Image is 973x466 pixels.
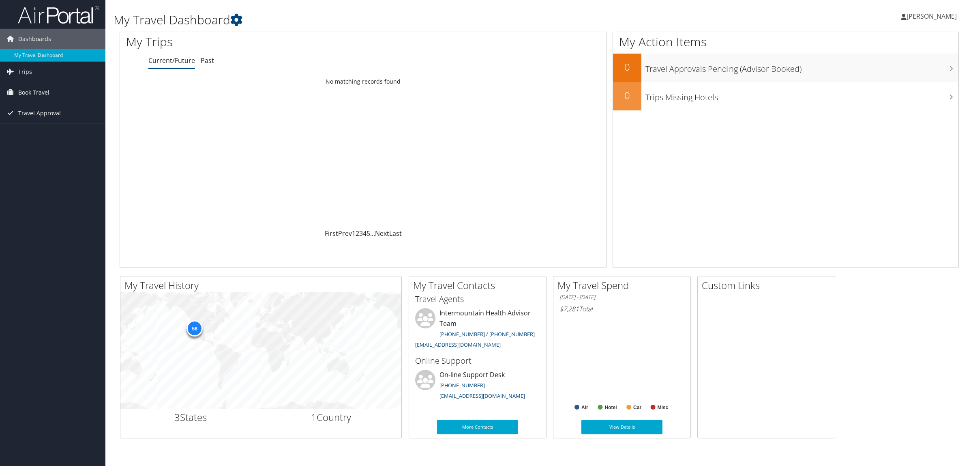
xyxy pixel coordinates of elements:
[18,82,49,103] span: Book Travel
[375,229,389,238] a: Next
[437,420,518,434] a: More Contacts
[18,62,32,82] span: Trips
[559,304,579,313] span: $7,281
[658,405,669,410] text: Misc
[439,382,485,389] a: [PHONE_NUMBER]
[359,229,363,238] a: 3
[18,103,61,123] span: Travel Approval
[604,405,617,410] text: Hotel
[439,330,535,338] a: [PHONE_NUMBER] / [PHONE_NUMBER]
[613,60,641,74] h2: 0
[174,410,180,424] span: 3
[645,59,958,75] h3: Travel Approvals Pending (Advisor Booked)
[901,4,965,28] a: [PERSON_NAME]
[338,229,352,238] a: Prev
[557,278,690,292] h2: My Travel Spend
[325,229,338,238] a: First
[352,229,356,238] a: 1
[126,33,398,50] h1: My Trips
[415,355,540,367] h3: Online Support
[613,88,641,102] h2: 0
[186,320,203,337] div: 58
[613,54,958,82] a: 0Travel Approvals Pending (Advisor Booked)
[411,370,544,403] li: On-line Support Desk
[114,11,681,28] h1: My Travel Dashboard
[702,278,835,292] h2: Custom Links
[613,82,958,110] a: 0Trips Missing Hotels
[120,74,606,89] td: No matching records found
[389,229,402,238] a: Last
[645,88,958,103] h3: Trips Missing Hotels
[356,229,359,238] a: 2
[411,308,544,352] li: Intermountain Health Advisor Team
[366,229,370,238] a: 5
[439,392,525,399] a: [EMAIL_ADDRESS][DOMAIN_NAME]
[126,410,255,424] h2: States
[413,278,546,292] h2: My Travel Contacts
[613,33,958,50] h1: My Action Items
[124,278,401,292] h2: My Travel History
[311,410,317,424] span: 1
[559,293,684,301] h6: [DATE] - [DATE]
[18,5,99,24] img: airportal-logo.png
[201,56,214,65] a: Past
[581,420,662,434] a: View Details
[415,293,540,305] h3: Travel Agents
[633,405,641,410] text: Car
[581,405,588,410] text: Air
[363,229,366,238] a: 4
[559,304,684,313] h6: Total
[415,341,501,348] a: [EMAIL_ADDRESS][DOMAIN_NAME]
[267,410,396,424] h2: Country
[370,229,375,238] span: …
[18,29,51,49] span: Dashboards
[148,56,195,65] a: Current/Future
[907,12,957,21] span: [PERSON_NAME]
